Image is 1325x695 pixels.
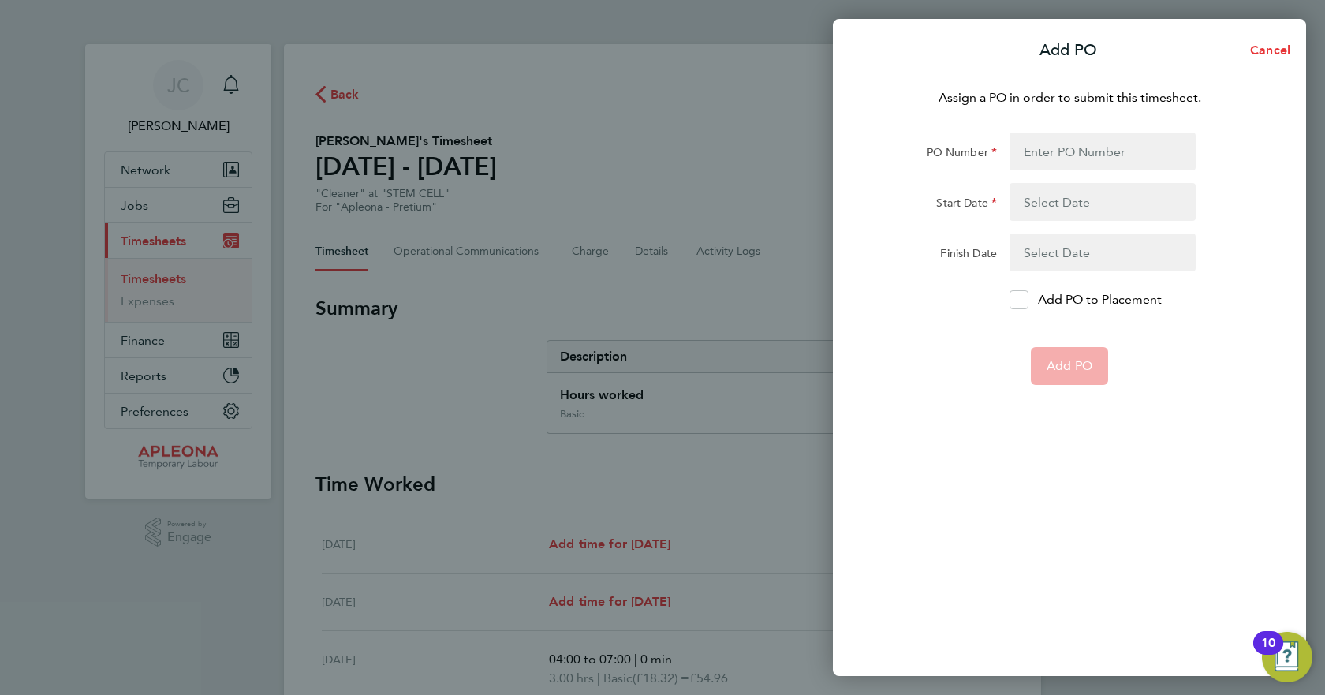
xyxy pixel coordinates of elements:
[1225,35,1306,66] button: Cancel
[1262,632,1312,682] button: Open Resource Center, 10 new notifications
[936,196,997,215] label: Start Date
[877,88,1262,107] p: Assign a PO in order to submit this timesheet.
[1038,290,1162,309] p: Add PO to Placement
[927,145,997,164] label: PO Number
[940,246,997,265] label: Finish Date
[1039,39,1097,62] p: Add PO
[1245,43,1290,58] span: Cancel
[1010,133,1196,170] input: Enter PO Number
[1261,643,1275,663] div: 10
